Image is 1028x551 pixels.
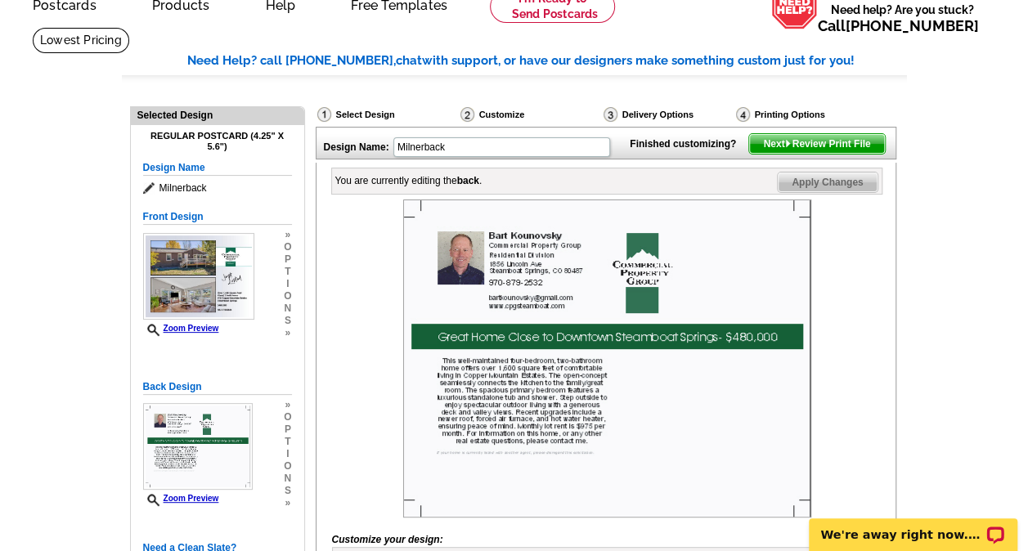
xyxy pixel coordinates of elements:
i: Customize your design: [332,534,443,545]
span: chat [396,53,422,68]
span: » [284,399,291,411]
a: Zoom Preview [143,494,219,503]
span: p [284,253,291,266]
a: Zoom Preview [143,324,219,333]
img: Customize [460,107,474,122]
img: small-thumb.jpg [143,233,254,320]
b: back [457,175,479,186]
a: [PHONE_NUMBER] [846,17,979,34]
span: o [284,411,291,423]
span: Call [818,17,979,34]
h5: Back Design [143,379,292,395]
div: You are currently editing the . [335,173,483,188]
div: Need Help? call [PHONE_NUMBER], with support, or have our designers make something custom just fo... [187,52,907,70]
div: Customize [459,106,602,127]
span: Next Review Print File [749,134,884,154]
div: Select Design [316,106,459,127]
span: » [284,229,291,241]
span: t [284,266,291,278]
strong: Finished customizing? [630,138,746,150]
iframe: LiveChat chat widget [798,499,1028,551]
div: Printing Options [734,106,880,123]
span: p [284,423,291,436]
img: Z18908408_00001_1.jpg [403,199,811,517]
div: Selected Design [131,107,304,123]
span: Apply Changes [778,172,877,192]
img: button-next-arrow-white.png [784,140,792,147]
span: o [284,460,291,473]
span: s [284,485,291,497]
span: » [284,497,291,509]
span: n [284,473,291,485]
img: Select Design [317,107,331,122]
span: o [284,290,291,302]
h5: Front Design [143,209,292,225]
span: n [284,302,291,315]
h4: Regular Postcard (4.25" x 5.6") [143,131,292,152]
span: t [284,436,291,448]
span: i [284,448,291,460]
span: Milnerback [143,180,292,196]
span: o [284,241,291,253]
strong: Design Name: [324,141,389,153]
span: Need help? Are you stuck? [818,2,987,34]
span: » [284,327,291,339]
img: Delivery Options [604,107,617,122]
span: i [284,278,291,290]
div: Delivery Options [602,106,734,123]
h5: Design Name [143,160,292,176]
span: s [284,315,291,327]
img: Printing Options & Summary [736,107,750,122]
img: Z18908408_00001_1.jpg [143,403,253,490]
